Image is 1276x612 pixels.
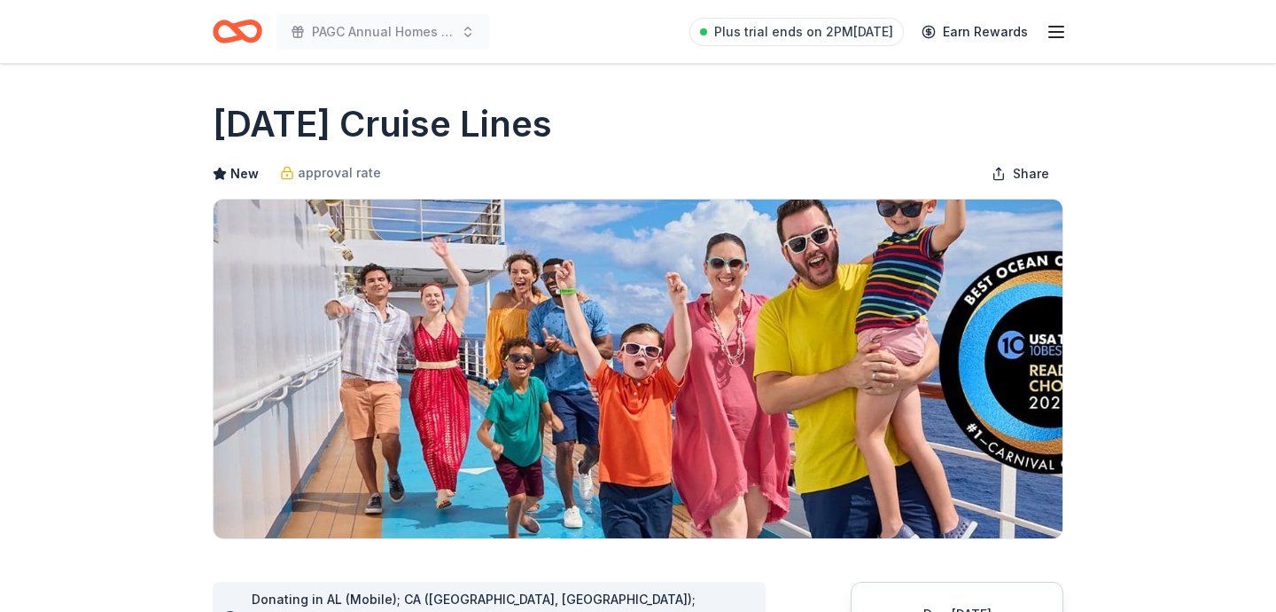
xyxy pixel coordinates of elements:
span: approval rate [298,162,381,184]
span: Plus trial ends on 2PM[DATE] [714,21,893,43]
img: Image for Carnival Cruise Lines [214,200,1062,538]
a: Home [213,11,262,52]
span: PAGC Annual Homes Tour [312,21,454,43]
button: PAGC Annual Homes Tour [276,14,489,50]
a: Earn Rewards [911,16,1039,48]
a: Plus trial ends on 2PM[DATE] [689,18,904,46]
span: New [230,163,259,184]
a: approval rate [280,162,381,184]
h1: [DATE] Cruise Lines [213,99,552,149]
span: Share [1013,163,1049,184]
button: Share [977,156,1063,192]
